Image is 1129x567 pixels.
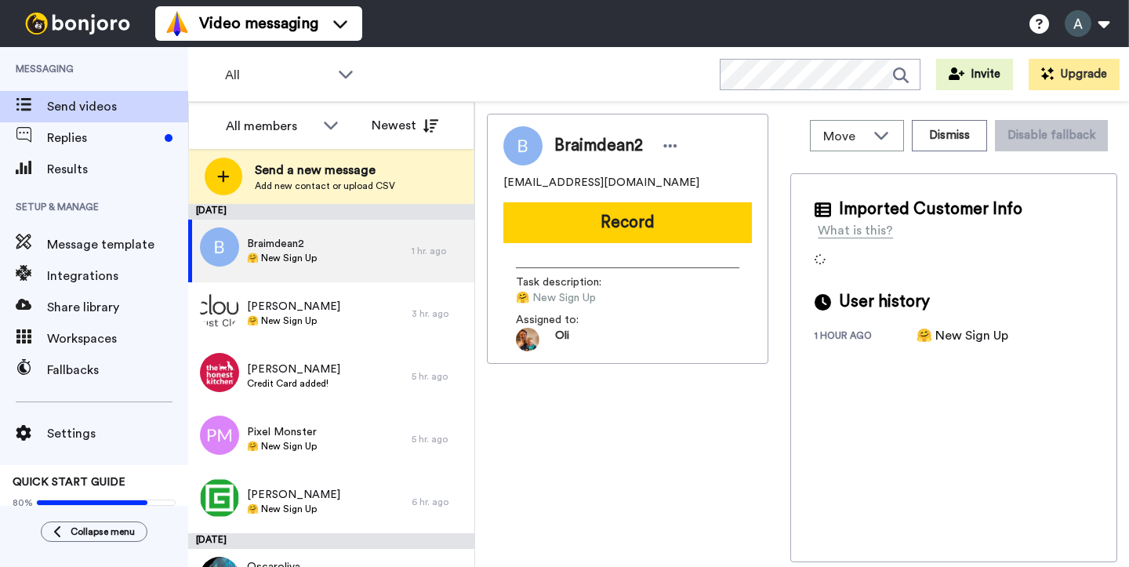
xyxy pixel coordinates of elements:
[199,13,318,35] span: Video messaging
[188,533,474,549] div: [DATE]
[912,120,987,151] button: Dismiss
[255,161,395,180] span: Send a new message
[503,126,543,165] img: Profile Image
[247,362,340,377] span: [PERSON_NAME]
[226,117,315,136] div: All members
[13,477,125,488] span: QUICK START GUIDE
[47,129,158,147] span: Replies
[47,235,188,254] span: Message template
[200,227,239,267] img: b.png
[1029,59,1120,90] button: Upgrade
[47,267,188,285] span: Integrations
[412,433,466,445] div: 5 hr. ago
[516,274,626,290] span: Task description :
[165,11,190,36] img: vm-color.svg
[412,307,466,320] div: 3 hr. ago
[554,134,643,158] span: Braimdean2
[47,97,188,116] span: Send videos
[412,370,466,383] div: 5 hr. ago
[503,175,699,191] span: [EMAIL_ADDRESS][DOMAIN_NAME]
[516,328,539,351] img: 5087268b-a063-445d-b3f7-59d8cce3615b-1541509651.jpg
[839,290,930,314] span: User history
[247,487,340,503] span: [PERSON_NAME]
[995,120,1108,151] button: Disable fallback
[247,440,317,453] span: 🤗 New Sign Up
[19,13,136,35] img: bj-logo-header-white.svg
[839,198,1022,221] span: Imported Customer Info
[188,204,474,220] div: [DATE]
[247,503,340,515] span: 🤗 New Sign Up
[247,236,317,252] span: Braimdean2
[200,290,239,329] img: ce0aa0f8-221f-4fc4-b58c-04b7d99f66b6.jpg
[936,59,1013,90] button: Invite
[200,478,239,518] img: be28da83-6b72-43c3-91c5-a0572358d5f0.png
[360,110,450,141] button: Newest
[47,329,188,348] span: Workspaces
[247,377,340,390] span: Credit Card added!
[412,245,466,257] div: 1 hr. ago
[47,298,188,317] span: Share library
[503,202,752,243] button: Record
[247,314,340,327] span: 🤗 New Sign Up
[917,326,1008,345] div: 🤗 New Sign Up
[47,160,188,179] span: Results
[200,416,239,455] img: pm.png
[247,252,317,264] span: 🤗 New Sign Up
[516,290,665,306] span: 🤗 New Sign Up
[41,522,147,542] button: Collapse menu
[200,353,239,392] img: fe35c6f7-0bb5-4356-a304-617297c4371d.png
[818,221,893,240] div: What is this?
[247,299,340,314] span: [PERSON_NAME]
[555,328,569,351] span: Oli
[823,127,866,146] span: Move
[13,496,33,509] span: 80%
[47,424,188,443] span: Settings
[247,424,317,440] span: Pixel Monster
[47,361,188,380] span: Fallbacks
[516,312,626,328] span: Assigned to:
[815,329,917,345] div: 1 hour ago
[225,66,330,85] span: All
[412,496,466,508] div: 6 hr. ago
[71,525,135,538] span: Collapse menu
[255,180,395,192] span: Add new contact or upload CSV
